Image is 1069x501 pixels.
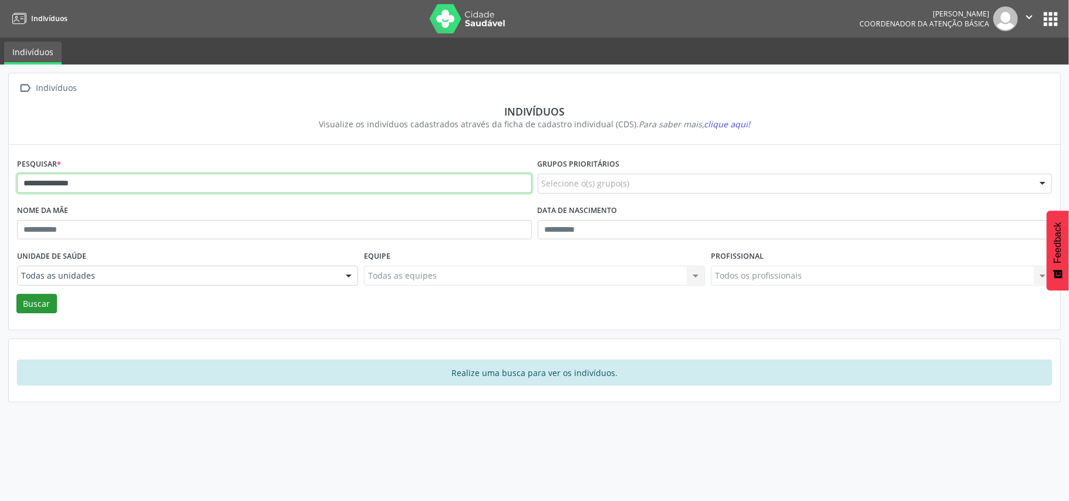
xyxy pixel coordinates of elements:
a: Indivíduos [4,42,62,65]
span: Todas as unidades [21,270,334,282]
i:  [1023,11,1036,23]
div: Indivíduos [34,80,79,97]
img: img [993,6,1018,31]
span: Coordenador da Atenção Básica [859,19,989,29]
button: apps [1040,9,1061,29]
label: Unidade de saúde [17,248,86,266]
span: clique aqui! [704,119,750,130]
i:  [17,80,34,97]
div: [PERSON_NAME] [859,9,989,19]
button:  [1018,6,1040,31]
span: Selecione o(s) grupo(s) [542,177,630,189]
label: Equipe [364,248,390,266]
label: Grupos prioritários [538,155,620,174]
div: Indivíduos [25,105,1044,118]
label: Pesquisar [17,155,61,174]
label: Profissional [711,248,764,266]
i: Para saber mais, [639,119,750,130]
label: Data de nascimento [538,202,618,220]
a: Indivíduos [8,9,68,28]
label: Nome da mãe [17,202,68,220]
button: Feedback - Mostrar pesquisa [1047,211,1069,290]
button: Buscar [16,294,57,314]
span: Indivíduos [31,13,68,23]
a:  Indivíduos [17,80,79,97]
div: Realize uma busca para ver os indivíduos. [17,360,1052,385]
span: Feedback [1053,222,1063,263]
div: Visualize os indivíduos cadastrados através da ficha de cadastro individual (CDS). [25,118,1044,130]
